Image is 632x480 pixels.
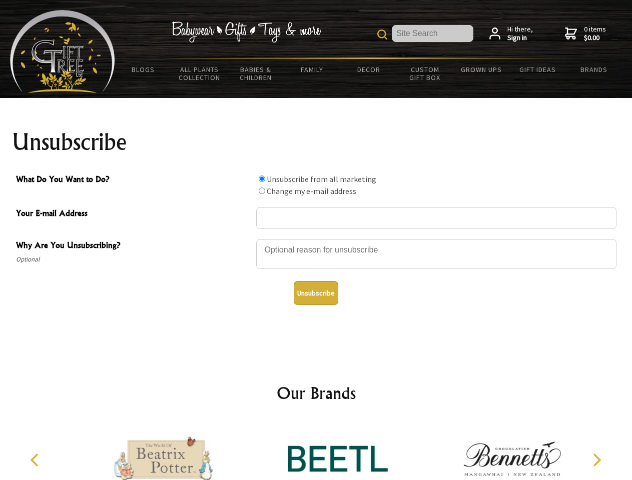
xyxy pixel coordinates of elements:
a: 0 items$0.00 [565,25,606,42]
button: Unsubscribe [294,281,338,305]
input: What Do You Want to Do? [259,187,265,194]
span: Your E-mail Address [16,207,251,221]
a: Gift Ideas [509,59,566,80]
a: Brands [566,59,622,80]
span: Why Are You Unsubscribing? [16,239,251,253]
img: Babywear - Gifts - Toys & more [171,21,321,42]
a: Hi there,Sign in [489,25,533,42]
strong: $0.00 [584,33,606,42]
input: Your E-mail Address [256,207,616,229]
a: Family [284,59,341,80]
a: All Plants Collection [172,59,228,88]
strong: Sign in [507,33,533,42]
a: Grown Ups [453,59,509,80]
label: Unsubscribe from all marketing [267,174,376,184]
a: BLOGS [115,59,172,80]
span: 0 items [584,24,606,42]
textarea: Why Are You Unsubscribing? [256,239,616,269]
input: Site Search [392,25,473,42]
span: What Do You Want to Do? [16,173,251,187]
span: Hi there, [507,25,533,42]
span: Optional [16,253,251,265]
a: Decor [340,59,397,80]
h1: Unsubscribe [12,130,620,154]
a: Custom Gift Box [397,59,453,88]
img: Babyware - Gifts - Toys and more... [10,10,115,93]
label: Change my e-mail address [267,186,356,196]
h2: Our Brands [20,381,612,405]
a: Babies & Children [228,59,284,88]
button: Next [585,449,607,471]
input: What Do You Want to Do? [259,175,265,182]
img: product search [377,29,387,39]
button: Previous [25,449,47,471]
